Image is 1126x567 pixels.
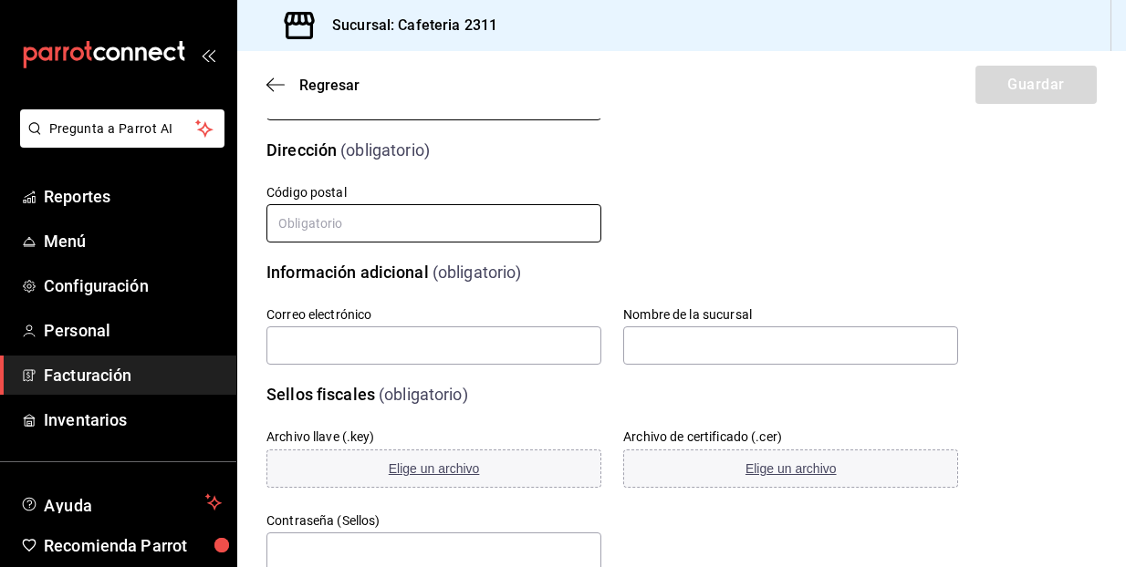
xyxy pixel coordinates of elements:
span: Personal [44,318,222,343]
label: Archivo de certificado (.cer) [623,430,782,443]
span: Recomienda Parrot [44,533,222,558]
span: Facturación [44,363,222,387]
div: (obligatorio) [340,138,430,162]
span: Configuración [44,273,222,298]
div: Sellos fiscales [266,382,375,407]
div: Dirección [266,138,337,162]
div: (obligatorio) [433,260,522,284]
span: Ayuda [44,491,198,513]
span: Pregunta a Parrot AI [49,119,196,139]
label: Contraseña (Sellos) [266,514,601,527]
input: Obligatorio [266,204,601,242]
span: Elige un archivo [389,461,480,476]
span: Inventarios [44,407,222,432]
button: open_drawer_menu [201,47,215,62]
label: Correo electrónico [266,308,601,321]
span: Reportes [44,184,222,209]
label: Nombre de la sucursal [623,308,958,321]
button: Elige un archivo [266,449,601,488]
a: Pregunta a Parrot AI [13,132,224,151]
label: Archivo llave (.key) [266,430,375,443]
label: Código postal [266,186,601,199]
span: Menú [44,229,222,253]
button: Pregunta a Parrot AI [20,109,224,148]
span: Regresar [299,77,360,94]
div: (obligatorio) [379,382,468,407]
button: Regresar [266,77,360,94]
h3: Sucursal: Cafeteria 2311 [318,15,497,36]
span: Elige un archivo [745,461,837,476]
button: Elige un archivo [623,449,958,488]
div: Información adicional [266,260,429,284]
